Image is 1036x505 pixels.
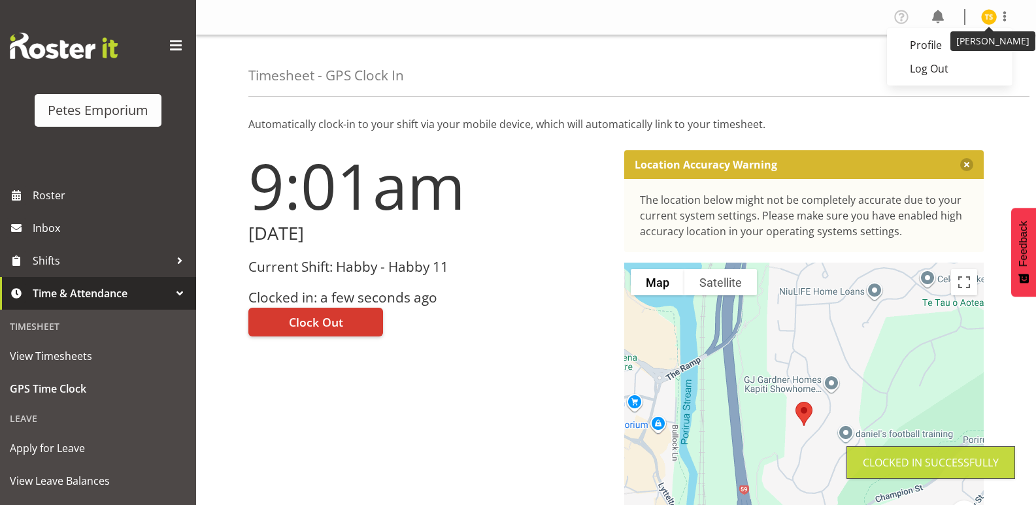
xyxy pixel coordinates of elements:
[10,438,186,458] span: Apply for Leave
[3,464,193,497] a: View Leave Balances
[951,269,977,295] button: Toggle fullscreen view
[48,101,148,120] div: Petes Emporium
[33,186,190,205] span: Roster
[3,313,193,340] div: Timesheet
[33,251,170,270] span: Shifts
[1018,221,1029,267] span: Feedback
[248,290,609,305] h3: Clocked in: a few seconds ago
[887,57,1012,80] a: Log Out
[3,372,193,405] a: GPS Time Clock
[33,218,190,238] span: Inbox
[1011,208,1036,297] button: Feedback - Show survey
[981,9,997,25] img: tamara-straker11292.jpg
[3,405,193,432] div: Leave
[248,259,609,274] h3: Current Shift: Habby - Habby 11
[10,471,186,491] span: View Leave Balances
[10,346,186,366] span: View Timesheets
[631,269,684,295] button: Show street map
[635,158,777,171] p: Location Accuracy Warning
[863,455,999,470] div: Clocked in Successfully
[3,432,193,464] a: Apply for Leave
[640,192,969,239] div: The location below might not be completely accurate due to your current system settings. Please m...
[10,379,186,399] span: GPS Time Clock
[684,269,757,295] button: Show satellite imagery
[3,340,193,372] a: View Timesheets
[248,150,609,221] h1: 9:01am
[248,308,383,336] button: Clock Out
[887,33,1012,57] a: Profile
[248,223,609,244] h2: [DATE]
[33,284,170,303] span: Time & Attendance
[960,158,973,171] button: Close message
[289,314,343,331] span: Clock Out
[248,68,404,83] h4: Timesheet - GPS Clock In
[10,33,118,59] img: Rosterit website logo
[248,116,984,132] p: Automatically clock-in to your shift via your mobile device, which will automatically link to you...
